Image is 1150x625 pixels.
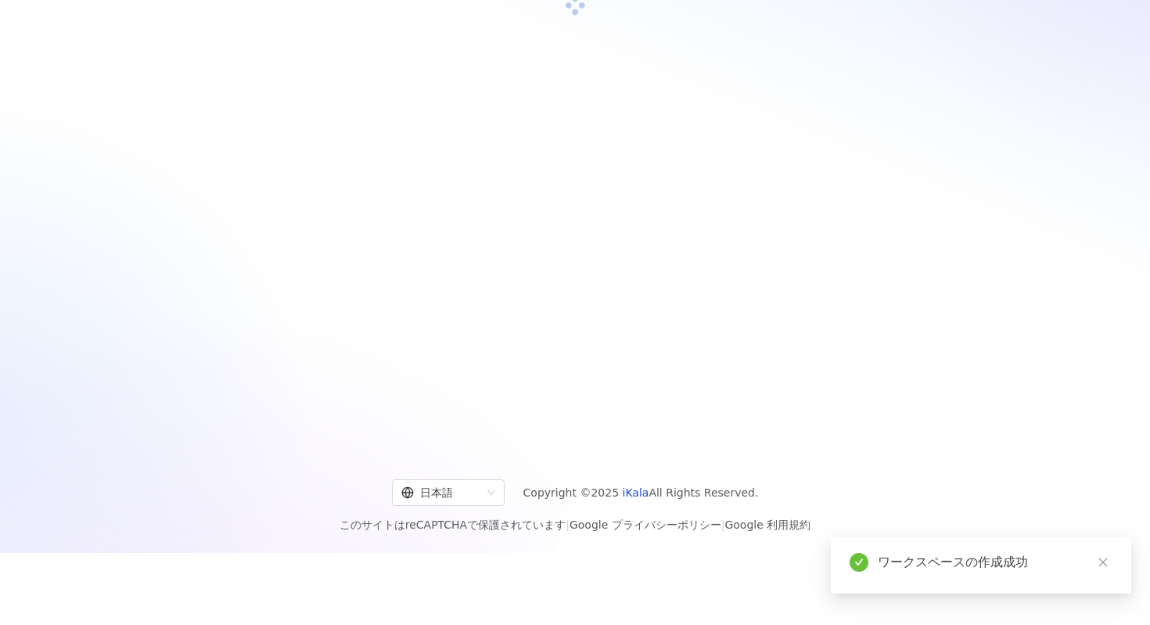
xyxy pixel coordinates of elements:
span: close [1098,557,1109,568]
a: Google プライバシーポリシー [570,518,721,531]
a: iKala [623,486,649,499]
span: | [566,518,570,531]
div: 日本語 [401,480,481,505]
div: ワークスペースの作成成功 [878,553,1112,572]
span: Copyright © 2025 All Rights Reserved. [523,483,759,502]
a: Google 利用規約 [724,518,810,531]
span: check-circle [850,553,868,572]
span: | [721,518,725,531]
span: このサイトはreCAPTCHAで保護されています [340,515,811,534]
